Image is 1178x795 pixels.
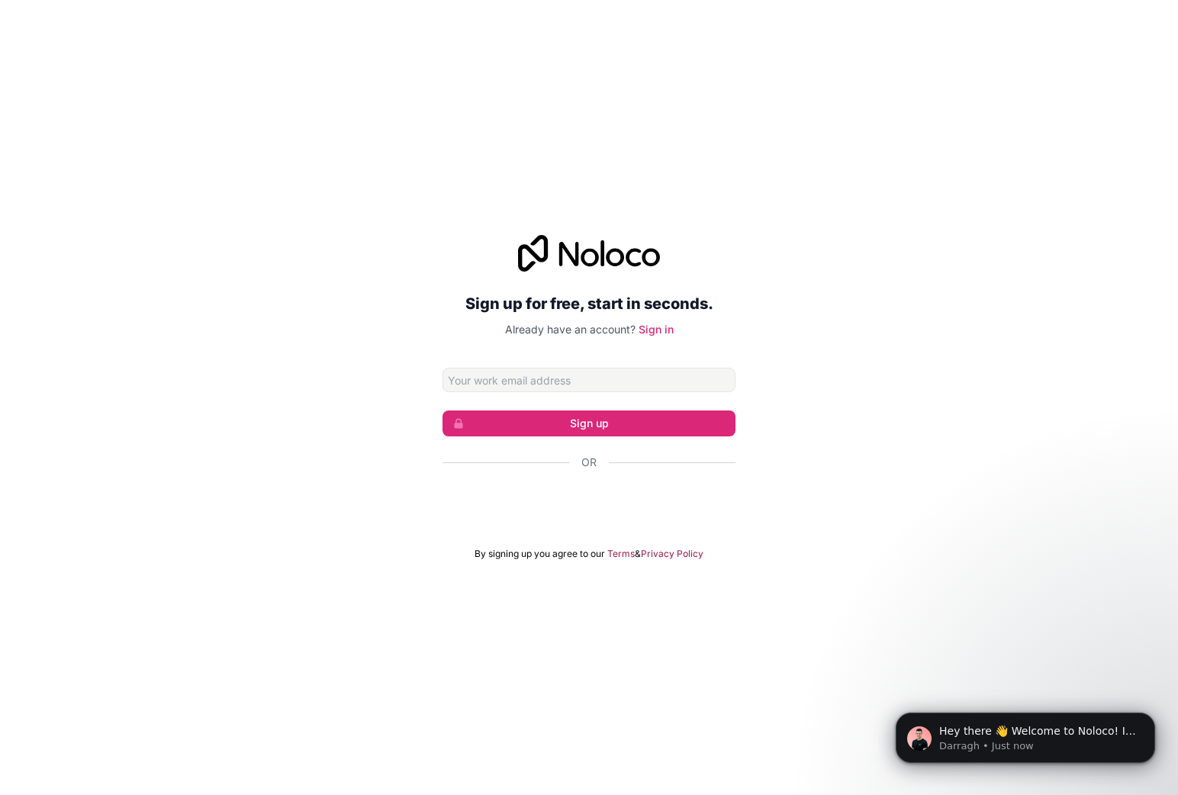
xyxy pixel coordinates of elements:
span: Already have an account? [505,323,636,336]
span: & [635,548,641,560]
button: Sign up [443,410,735,436]
span: By signing up you agree to our [475,548,605,560]
iframe: Intercom notifications message [873,681,1178,787]
h2: Sign up for free, start in seconds. [443,290,735,317]
span: Or [581,455,597,470]
a: Sign in [639,323,674,336]
a: Privacy Policy [641,548,703,560]
input: Email address [443,368,735,392]
a: Terms [607,548,635,560]
iframe: Sign in with Google Button [435,487,743,520]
